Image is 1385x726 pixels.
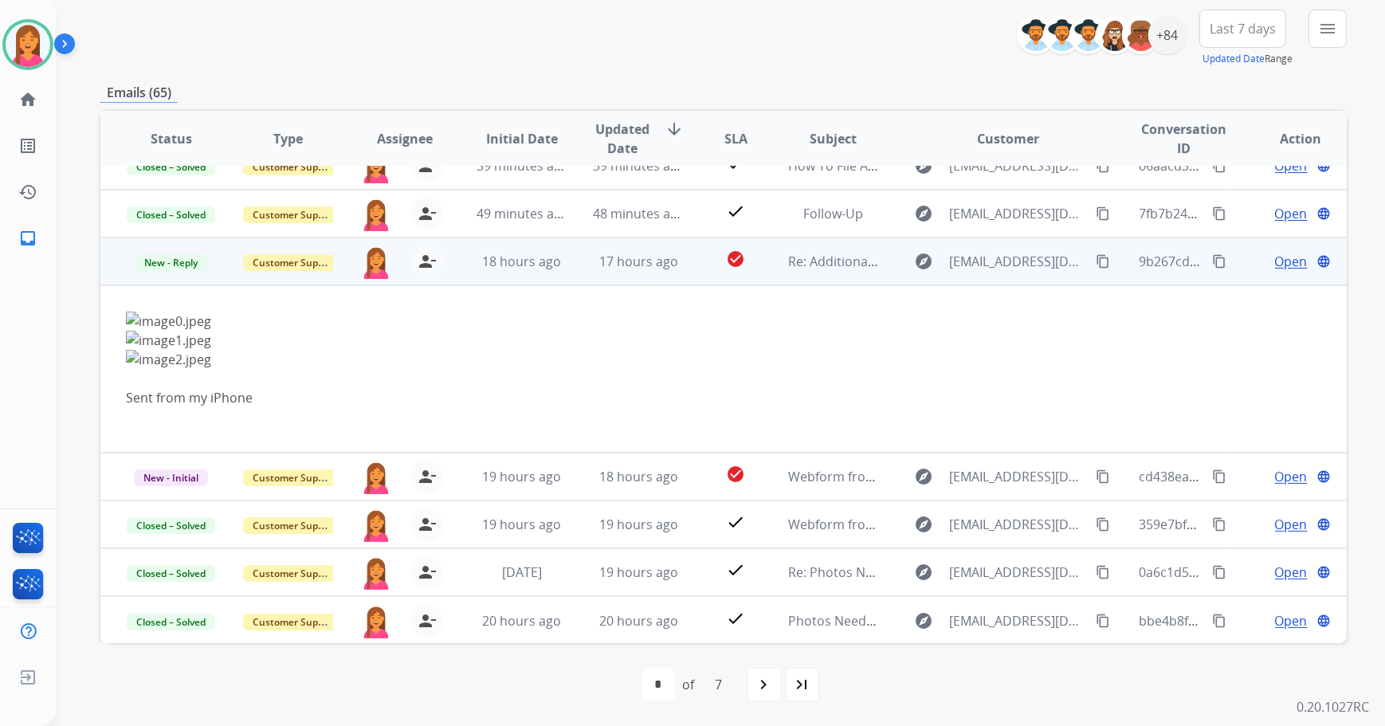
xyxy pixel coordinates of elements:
span: [EMAIL_ADDRESS][DOMAIN_NAME] [949,563,1086,582]
span: Initial Date [486,129,558,148]
span: Open [1275,467,1308,486]
span: Customer Support [243,614,347,630]
div: +84 [1148,16,1187,54]
span: Closed – Solved [127,565,215,582]
div: Sent from my iPhone [126,388,1088,407]
span: Type [273,129,303,148]
span: [EMAIL_ADDRESS][DOMAIN_NAME] [949,467,1086,486]
mat-icon: check_circle [726,465,745,484]
span: Customer Support [243,159,347,175]
button: Last 7 days [1199,10,1286,48]
span: 18 hours ago [599,468,678,485]
mat-icon: content_copy [1212,565,1226,579]
mat-icon: menu [1318,19,1337,38]
mat-icon: language [1316,614,1331,628]
mat-icon: language [1316,565,1331,579]
mat-icon: explore [914,563,933,582]
span: Follow-Up [803,205,863,222]
span: Webform from [EMAIL_ADDRESS][DOMAIN_NAME] on [DATE] [788,516,1149,533]
mat-icon: check [726,560,745,579]
span: 17 hours ago [599,253,678,270]
mat-icon: language [1316,517,1331,532]
mat-icon: explore [914,515,933,534]
div: 7 [703,669,736,700]
span: Customer [978,129,1040,148]
mat-icon: person_remove [418,563,437,582]
th: Action [1230,111,1347,167]
span: Assignee [377,129,433,148]
span: SLA [724,129,747,148]
span: Closed – Solved [127,206,215,223]
span: 49 minutes ago [477,205,569,222]
mat-icon: content_copy [1212,517,1226,532]
mat-icon: language [1316,206,1331,221]
span: 48 minutes ago [593,205,685,222]
span: 19 hours ago [482,516,561,533]
span: Closed – Solved [127,614,215,630]
mat-icon: home [18,90,37,109]
span: 20 hours ago [482,612,561,630]
mat-icon: content_copy [1096,254,1110,269]
img: agent-avatar [360,198,392,231]
span: New - Reply [135,254,207,271]
mat-icon: content_copy [1096,517,1110,532]
mat-icon: person_remove [418,515,437,534]
mat-icon: check_circle [726,249,745,269]
span: [EMAIL_ADDRESS][DOMAIN_NAME] [949,252,1086,271]
img: agent-avatar [360,245,392,279]
span: Re: Photos Needed [788,563,903,581]
span: Closed – Solved [127,159,215,175]
span: Open [1275,563,1308,582]
span: cd438ead-4a43-4509-9cc6-1427dfb088ab [1139,468,1383,485]
mat-icon: content_copy [1096,614,1110,628]
mat-icon: inbox [18,229,37,248]
img: agent-avatar [360,150,392,183]
span: 19 hours ago [599,516,678,533]
span: Updated Date [593,120,652,158]
mat-icon: check [726,512,745,532]
span: 19 hours ago [599,563,678,581]
span: Open [1275,252,1308,271]
span: Customer Support [243,469,347,486]
span: Conversation ID [1139,120,1230,158]
mat-icon: person_remove [418,611,437,630]
mat-icon: language [1316,469,1331,484]
mat-icon: navigate_next [755,675,774,694]
span: bbe4b8f2-aa38-42f0-8b51-036a0d6d96cc [1139,612,1381,630]
div: of [683,675,695,694]
mat-icon: language [1316,254,1331,269]
span: Subject [810,129,857,148]
img: agent-avatar [360,461,392,494]
mat-icon: last_page [793,675,812,694]
span: Photos Needed [788,612,881,630]
span: [EMAIL_ADDRESS][DOMAIN_NAME] [949,611,1086,630]
span: 359e7bf1-bdfe-42d1-bec4-e1617877e543 [1139,516,1381,533]
mat-icon: person_remove [418,467,437,486]
mat-icon: explore [914,252,933,271]
mat-icon: person_remove [418,204,437,223]
span: 19 hours ago [482,468,561,485]
mat-icon: content_copy [1096,206,1110,221]
mat-icon: explore [914,204,933,223]
span: Customer Support [243,565,347,582]
img: agent-avatar [360,605,392,638]
button: Updated Date [1203,53,1265,65]
p: Emails (65) [100,83,178,103]
img: agent-avatar [360,508,392,542]
mat-icon: explore [914,467,933,486]
mat-icon: content_copy [1096,565,1110,579]
span: Open [1275,204,1308,223]
span: Range [1203,52,1293,65]
span: Last 7 days [1210,26,1276,32]
mat-icon: content_copy [1212,469,1226,484]
span: Open [1275,515,1308,534]
span: Open [1275,611,1308,630]
span: Re: Additional Photos Needed [788,253,967,270]
mat-icon: check [726,609,745,628]
mat-icon: history [18,182,37,202]
span: Customer Support [243,206,347,223]
mat-icon: arrow_downward [665,120,684,139]
span: Customer Support [243,517,347,534]
span: 7fb7b247-017b-43ab-98c0-74da6410f39c [1139,205,1380,222]
mat-icon: check [726,202,745,221]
